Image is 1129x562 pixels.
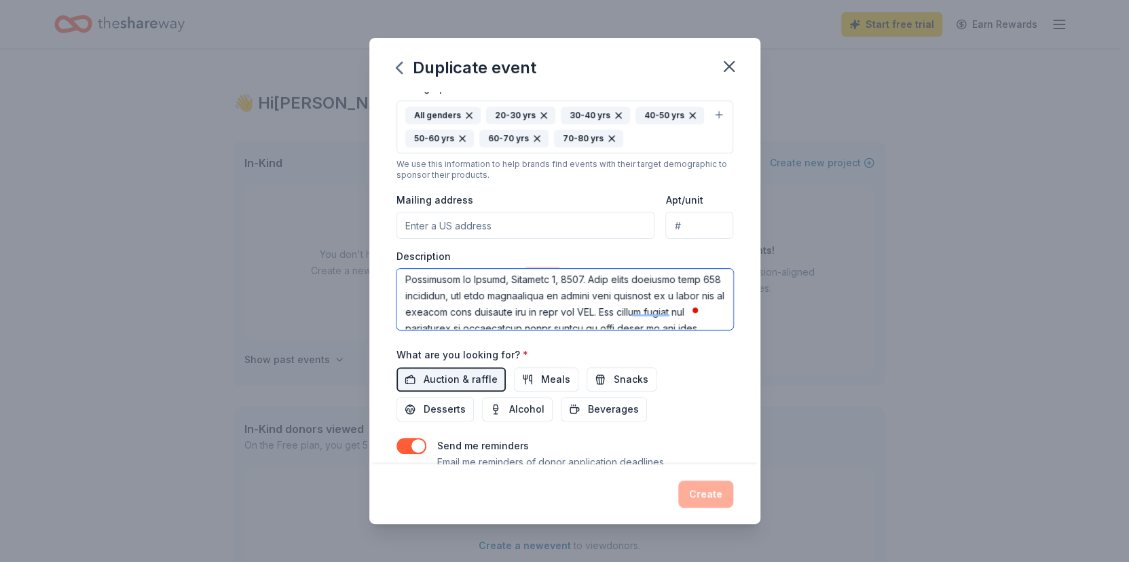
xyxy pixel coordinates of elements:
label: Apt/unit [665,193,703,207]
div: 60-70 yrs [479,130,549,147]
label: Description [396,250,451,263]
div: Duplicate event [396,57,536,79]
div: All genders [405,107,481,124]
label: Mailing address [396,193,473,207]
button: Auction & raffle [396,367,506,392]
label: What are you looking for? [396,348,528,362]
input: # [665,212,733,239]
button: Snacks [587,367,656,392]
button: All genders20-30 yrs30-40 yrs40-50 yrs50-60 yrs60-70 yrs70-80 yrs [396,100,733,153]
p: Email me reminders of donor application deadlines [437,454,664,470]
span: Desserts [424,401,466,417]
div: 50-60 yrs [405,130,474,147]
div: We use this information to help brands find events with their target demographic to sponsor their... [396,159,733,181]
span: Snacks [614,371,648,388]
input: Enter a US address [396,212,655,239]
div: 30-40 yrs [561,107,630,124]
button: Meals [514,367,578,392]
label: Send me reminders [437,440,529,451]
span: Alcohol [509,401,544,417]
button: Desserts [396,397,474,421]
div: 40-50 yrs [635,107,704,124]
span: Auction & raffle [424,371,498,388]
textarea: To enrich screen reader interactions, please activate Accessibility in Grammarly extension settings [396,269,733,330]
button: Alcohol [482,397,553,421]
span: Meals [541,371,570,388]
div: 70-80 yrs [554,130,623,147]
button: Beverages [561,397,647,421]
span: Beverages [588,401,639,417]
div: 20-30 yrs [486,107,555,124]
